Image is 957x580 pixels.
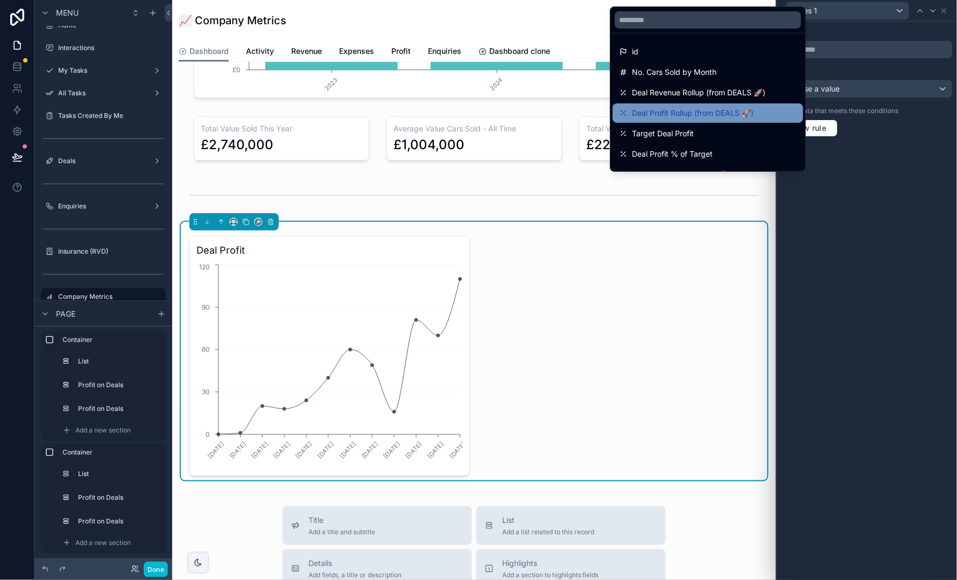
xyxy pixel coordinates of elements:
[78,404,159,413] label: Profit on Deals
[41,198,166,215] a: Enquiries
[283,506,472,545] button: TitleAdd a title and subtitle
[476,506,666,545] button: ListAdd a list related to this record
[78,517,159,526] label: Profit on Deals
[41,152,166,170] a: Deals
[41,62,166,79] a: My Tasks
[391,41,411,63] a: Profit
[308,528,375,536] span: Add a title and subtitle
[202,346,210,354] tspan: 60
[391,46,411,57] span: Profit
[58,247,164,256] label: Insurance (RVD)
[196,262,463,469] div: chart
[179,13,286,28] h1: 📈 Company Metrics
[308,571,402,579] span: Add fields, a title or description
[62,336,161,344] label: Container
[56,8,79,18] span: Menu
[179,41,229,62] a: Dashboard
[339,46,374,57] span: Expenses
[360,441,379,460] text: [DATE]
[206,441,226,460] text: [DATE]
[246,46,274,57] span: Activity
[41,288,166,305] a: Company Metrics
[78,357,159,366] label: List
[632,168,728,181] span: Date Sold (from DEALS 🚀)
[78,381,159,389] label: Profit on Deals
[308,558,402,569] span: Details
[189,46,229,57] span: Dashboard
[291,46,322,57] span: Revenue
[428,41,461,63] a: Enquiries
[58,157,149,165] label: Deals
[339,41,374,63] a: Expenses
[632,148,713,160] span: Deal Profit % of Target
[426,441,446,460] text: [DATE]
[404,441,424,460] text: [DATE]
[632,86,766,99] span: Deal Revenue Rollup (from DEALS 🚀)
[294,441,314,460] text: [DATE]
[228,441,248,460] text: [DATE]
[206,430,210,438] tspan: 0
[632,45,639,58] span: id
[502,571,599,579] span: Add a section to highlights fields
[202,303,210,311] tspan: 90
[291,41,322,63] a: Revenue
[41,107,166,124] a: Tasks Created By Me
[78,493,159,502] label: Profit on Deals
[199,263,210,271] tspan: 120
[58,66,149,75] label: My Tasks
[196,243,463,258] h3: Deal Profit
[56,309,75,319] span: Page
[478,41,550,63] a: Dashboard clone
[58,292,159,301] label: Company Metrics
[316,441,335,460] text: [DATE]
[41,243,166,260] a: Insurance (RVD)
[41,39,166,57] a: Interactions
[250,441,270,460] text: [DATE]
[58,89,149,97] label: All Tasks
[489,46,550,57] span: Dashboard clone
[428,46,461,57] span: Enquiries
[34,326,172,558] div: scrollable content
[448,441,467,460] text: [DATE]
[202,388,210,396] tspan: 30
[632,127,694,140] span: Target Deal Profit
[58,202,149,211] label: Enquiries
[58,44,164,52] label: Interactions
[272,441,292,460] text: [DATE]
[382,441,402,460] text: [DATE]
[41,85,166,102] a: All Tasks
[338,441,357,460] text: [DATE]
[144,562,168,577] button: Done
[502,515,595,526] span: List
[632,107,754,120] span: Deal Profit Rollup (from DEALS 🚀)
[246,41,274,63] a: Activity
[58,111,164,120] label: Tasks Created By Me
[632,66,717,79] span: No. Cars Sold by Month
[502,558,599,569] span: Highlights
[502,528,595,536] span: Add a list related to this record
[308,515,375,526] span: Title
[78,470,159,478] label: List
[75,539,131,547] span: Add a new section
[62,448,161,457] label: Container
[75,426,131,435] span: Add a new section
